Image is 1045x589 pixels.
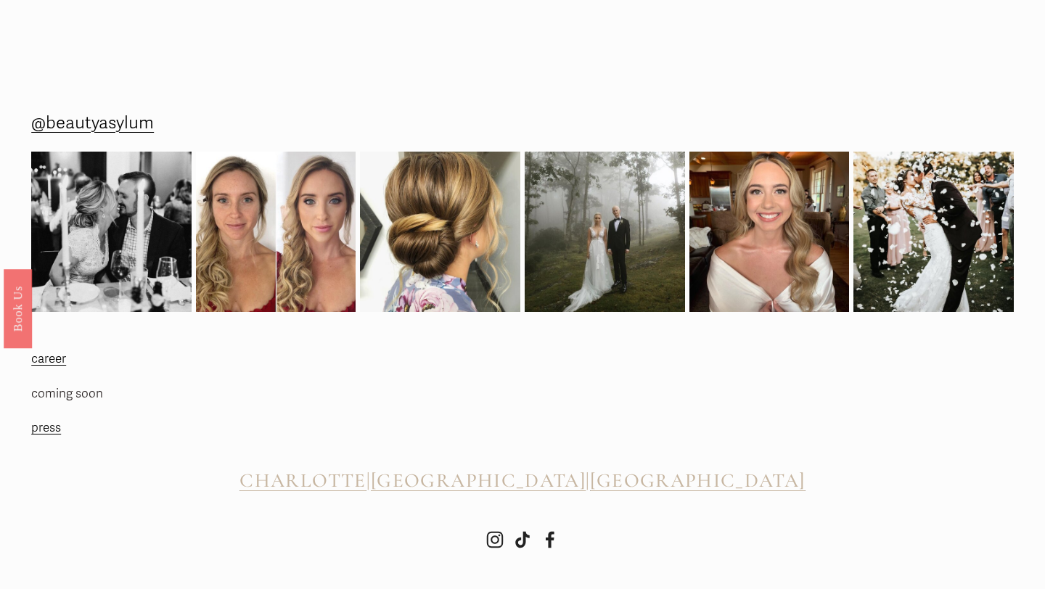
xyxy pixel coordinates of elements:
a: @beautyasylum [31,107,154,139]
p: coming soon [31,383,271,405]
img: Going into the wedding weekend with some bridal inspo for ya! 💫 @beautyasylum_charlotte #beautyas... [689,152,850,312]
img: It&rsquo;s been a while since we&rsquo;ve shared a before and after! Subtle makeup &amp; romantic... [196,152,356,312]
a: career [31,348,66,371]
img: Rehearsal dinner vibes from Raleigh, NC. We added a subtle braid at the top before we created her... [31,152,192,312]
img: So much pretty from this weekend! Here&rsquo;s one from @beautyasylum_charlotte #beautyasylum @up... [360,136,520,327]
a: TikTok [514,531,531,548]
a: Book Us [4,269,32,348]
span: | [366,469,371,493]
img: 2020 didn&rsquo;t stop this wedding celebration! 🎊😍🎉 @beautyasylum_atlanta #beautyasylum @bridal_... [853,132,1014,332]
a: press [31,417,61,440]
a: Facebook [541,531,559,548]
a: [GEOGRAPHIC_DATA] [590,469,805,493]
img: Picture perfect 💫 @beautyasylum_charlotte @apryl_naylor_makeup #beautyasylum_apryl @uptownfunkyou... [525,152,685,312]
span: | [586,469,590,493]
a: [GEOGRAPHIC_DATA] [371,469,586,493]
a: Instagram [486,531,504,548]
a: CHARLOTTE [239,469,366,493]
